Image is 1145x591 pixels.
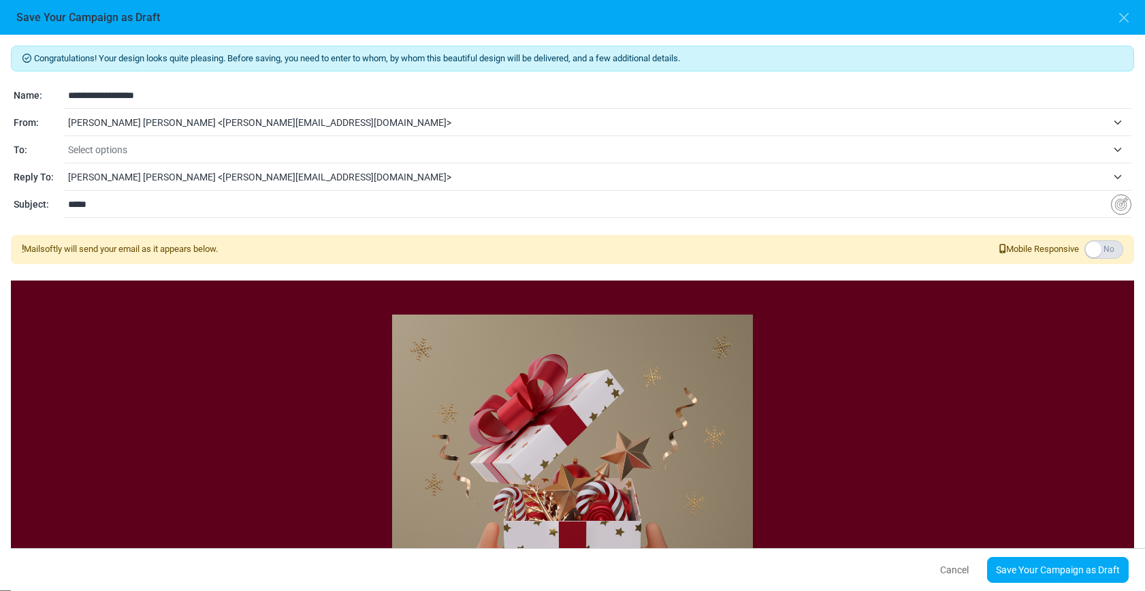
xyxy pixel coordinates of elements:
div: Mailsoftly will send your email as it appears below. [22,242,218,256]
h6: Save Your Campaign as Draft [16,11,160,24]
span: Esma Calis Turan <esma@mailsoftly.net> [68,169,1107,185]
span: Select options [68,138,1131,162]
div: From: [14,116,65,130]
button: Cancel [929,556,980,584]
div: Reply To: [14,170,65,185]
span: Mobile Responsive [999,242,1079,256]
img: Insert Variable [1111,194,1131,215]
a: Save Your Campaign as Draft [987,557,1129,583]
span: Esma Calis Turan <esma@mailsoftly.net> [68,114,1107,131]
div: Name: [14,89,65,103]
span: Select options [68,144,127,155]
div: Subject: [14,197,65,212]
div: Congratulations! Your design looks quite pleasing. Before saving, you need to enter to whom, by w... [11,46,1134,71]
span: Esma Calis Turan <esma@mailsoftly.net> [68,110,1131,135]
span: Esma Calis Turan <esma@mailsoftly.net> [68,165,1131,189]
span: Select options [68,142,1107,158]
div: To: [14,143,65,157]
